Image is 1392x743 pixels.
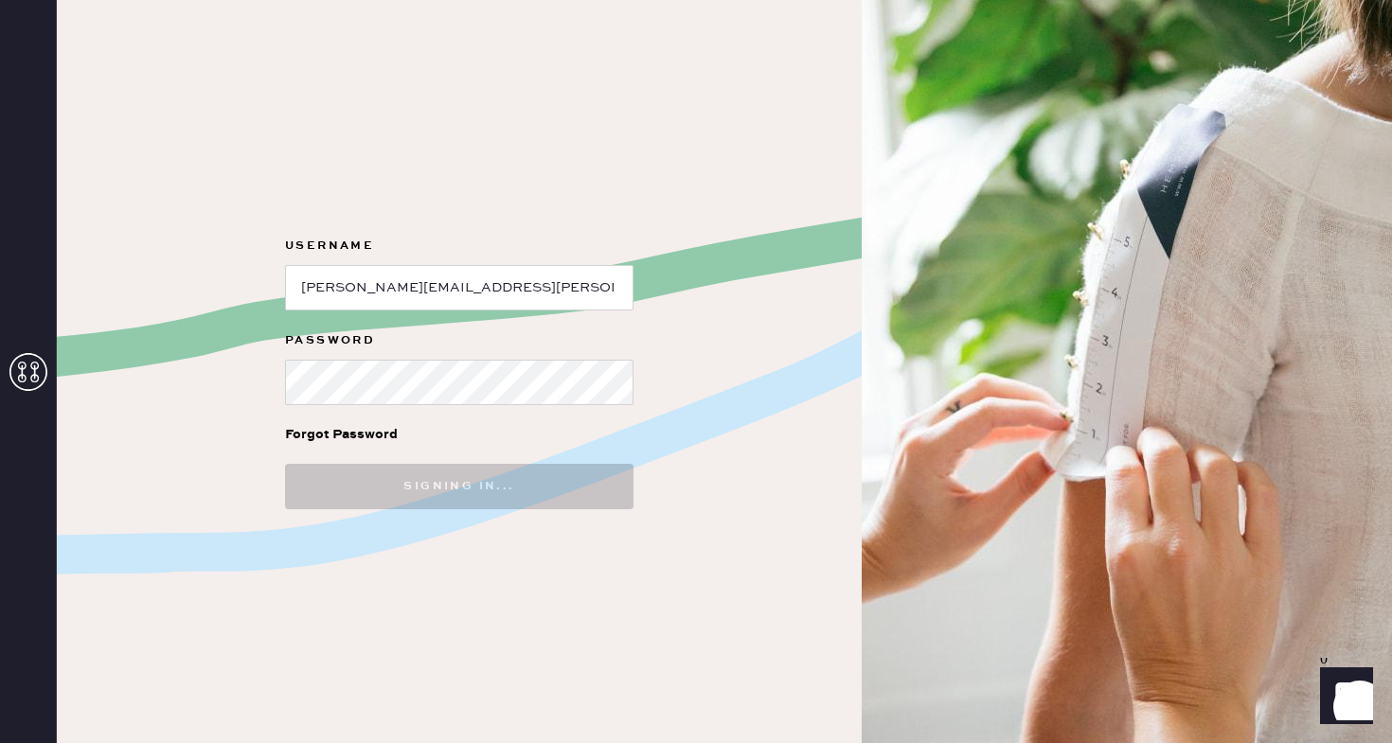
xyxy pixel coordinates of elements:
[285,464,634,509] button: Signing in...
[1302,658,1383,739] iframe: Front Chat
[285,329,634,352] label: Password
[285,424,398,445] div: Forgot Password
[285,235,634,257] label: Username
[285,265,634,310] input: e.g. john@doe.com
[285,405,398,464] a: Forgot Password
